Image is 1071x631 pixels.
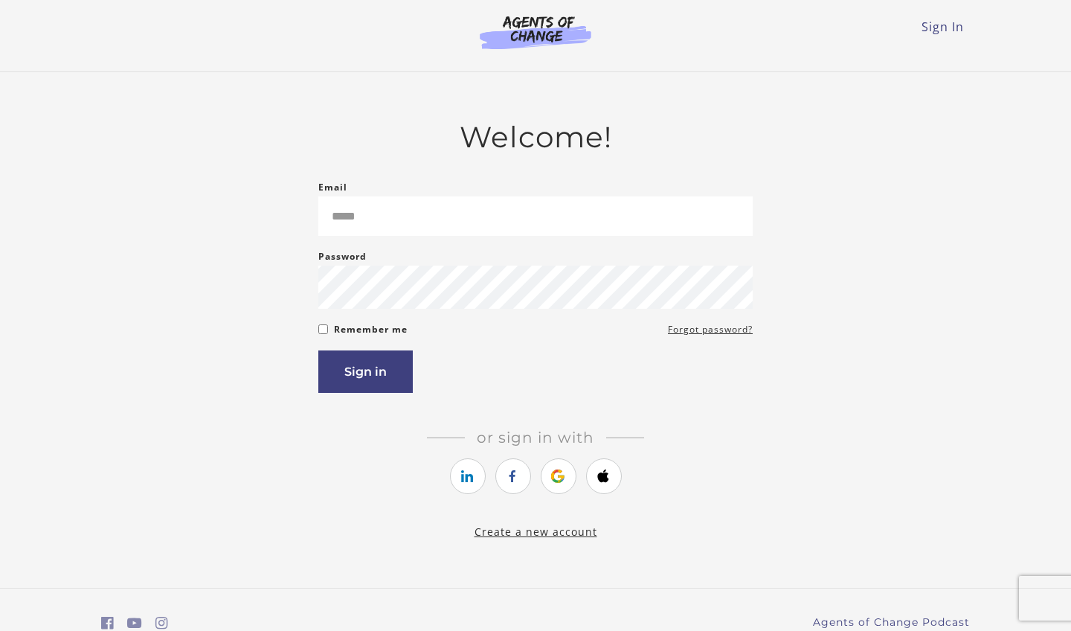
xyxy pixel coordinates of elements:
a: Forgot password? [668,321,753,339]
span: Or sign in with [465,429,606,446]
a: https://courses.thinkific.com/users/auth/google?ss%5Breferral%5D=&ss%5Buser_return_to%5D=&ss%5Bvi... [541,458,576,494]
label: Password [318,248,367,266]
button: Sign in [318,350,413,393]
a: Create a new account [475,525,597,539]
a: https://courses.thinkific.com/users/auth/facebook?ss%5Breferral%5D=&ss%5Buser_return_to%5D=&ss%5B... [495,458,531,494]
i: https://www.facebook.com/groups/aswbtestprep (Open in a new window) [101,616,114,630]
label: Email [318,179,347,196]
a: Sign In [922,19,964,35]
label: Remember me [334,321,408,339]
a: https://courses.thinkific.com/users/auth/apple?ss%5Breferral%5D=&ss%5Buser_return_to%5D=&ss%5Bvis... [586,458,622,494]
a: https://courses.thinkific.com/users/auth/linkedin?ss%5Breferral%5D=&ss%5Buser_return_to%5D=&ss%5B... [450,458,486,494]
a: Agents of Change Podcast [813,615,970,630]
h2: Welcome! [318,120,753,155]
i: https://www.instagram.com/agentsofchangeprep/ (Open in a new window) [155,616,168,630]
i: https://www.youtube.com/c/AgentsofChangeTestPrepbyMeaganMitchell (Open in a new window) [127,616,142,630]
img: Agents of Change Logo [464,15,607,49]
